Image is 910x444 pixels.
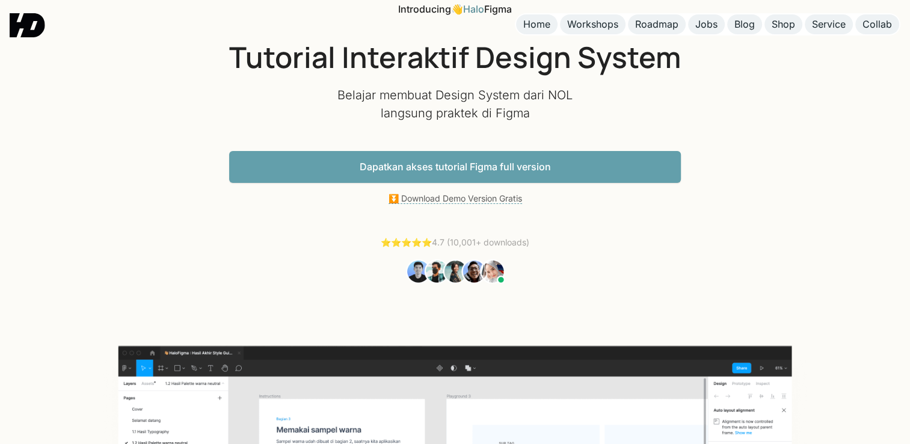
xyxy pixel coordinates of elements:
h1: Tutorial Interaktif Design System [229,40,681,75]
div: Service [812,18,846,31]
a: Service [805,14,853,34]
a: Dapatkan akses tutorial Figma full version [229,151,681,183]
a: ⭐️⭐️⭐️⭐️⭐️ [381,237,432,247]
div: Shop [772,18,795,31]
span: Figma [484,3,512,15]
div: 4.7 (10,001+ downloads) [381,236,529,249]
div: 👋 [398,3,512,16]
a: Shop [764,14,802,34]
a: Jobs [688,14,725,34]
div: Workshops [567,18,618,31]
div: Jobs [695,18,718,31]
p: Belajar membuat Design System dari NOL langsung praktek di Figma [335,86,576,122]
a: Collab [855,14,899,34]
div: Collab [862,18,892,31]
div: Blog [734,18,755,31]
a: Halo [463,3,484,15]
a: Home [516,14,558,34]
div: Home [523,18,550,31]
a: Roadmap [628,14,686,34]
div: Roadmap [635,18,678,31]
a: Workshops [560,14,626,34]
img: Students Tutorial Belajar UI Design dari NOL Figma HaloFigma [405,259,505,284]
span: Introducing [398,3,451,15]
a: Blog [727,14,762,34]
a: ⏬ Download Demo Version Gratis [389,193,522,204]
